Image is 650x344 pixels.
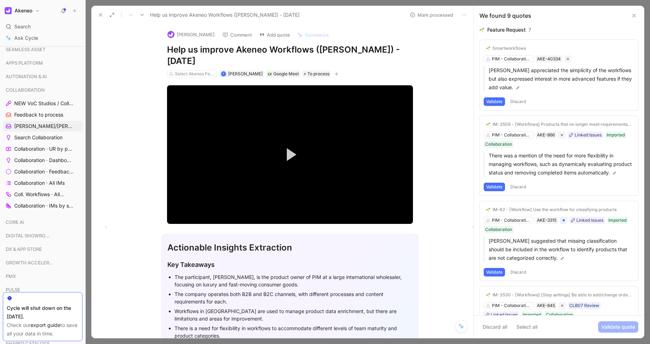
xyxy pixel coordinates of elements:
img: pen.svg [515,85,520,90]
span: Collaboration · IMs by status [14,202,73,209]
button: Discard [508,183,529,191]
div: PMX [3,271,82,284]
a: Ask Cycle [3,33,82,43]
div: Video Player [167,85,413,224]
div: DX & APP STORE [3,244,82,257]
div: CORE AI [3,217,82,227]
span: Collaboration · Feedback by source [14,168,74,175]
a: [PERSON_NAME]/[PERSON_NAME] Calls [3,121,82,131]
button: Summarize [294,30,332,40]
h1: Help us improve Akeneo Workflows ([PERSON_NAME]) - [DATE] [167,44,413,67]
div: Workflows in [GEOGRAPHIC_DATA] are used to manage product data enrichment, but there are limitati... [174,307,413,322]
div: SEAMLESS ASSET [3,44,82,55]
button: Validate [484,97,505,106]
a: Feedback to process [3,109,82,120]
span: Help us improve Akeneo Workflows ([PERSON_NAME]) - [DATE] [150,11,300,19]
div: 7 [528,26,531,34]
span: GROWTH ACCELERATION [6,259,55,266]
p: [PERSON_NAME] appreciated the simplicity of the workflows but also expressed interest in more adv... [489,66,634,92]
div: DX & APP STORE [3,244,82,254]
a: Collaboration · Dashboard [3,155,82,166]
button: Play Video [274,139,306,171]
span: Collaboration · UR by project [14,145,73,152]
span: NEW VoC Studios / Collaboration [14,100,74,107]
div: Cycle will shut down on the [DATE]. [7,304,79,321]
span: Ask Cycle [14,34,38,42]
a: Collaboration · All IMs [3,178,82,188]
span: Collaboration · Dashboard [14,157,73,164]
div: AUTOMATION & AI [3,71,82,82]
div: Feature Request [487,26,526,34]
div: APPS PLATFORM [3,58,82,70]
div: COLLABORATION [3,85,82,95]
img: 🌱 [486,122,490,127]
div: SEAMLESS ASSET [3,44,82,57]
a: Search Collaboration [3,132,82,143]
div: IM-3509 - [Workflows] Products that no longer meet requirements should disappear from the workflo... [493,122,632,127]
span: Feedback to process [14,111,63,118]
div: Check our to save all your data in time. [7,321,79,338]
div: We found 9 quotes [479,11,531,20]
div: CORE AI [3,217,82,230]
img: Akeneo [5,7,12,14]
a: Collaboration · IMs by status [3,200,82,211]
span: SEAMLESS ASSET [6,46,45,53]
button: Comment [219,30,255,40]
div: Actionable Insights Extraction [167,241,413,254]
span: [PERSON_NAME] [228,71,263,76]
button: 🌱IM-3530 - [Workflows] [Step settings] Be able to add/change order/delete step after workflow is ... [484,291,634,299]
img: 🌱 [486,208,490,212]
p: [PERSON_NAME] suggested that missing classification should be included in the workflow to identif... [489,237,634,262]
div: Search [3,21,82,32]
div: Google Meet [273,70,299,77]
button: Select all [513,321,541,333]
div: AUTOMATION & AI [3,71,82,84]
div: GROWTH ACCELERATION [3,257,82,270]
div: Smartworkflows [493,45,526,51]
button: Discard [508,268,529,276]
div: R [221,72,225,76]
div: There is a need for flexibility in workflows to accommodate different levels of team maturity and... [174,324,413,339]
div: PMX [3,271,82,281]
img: 🌱 [479,27,484,32]
a: Collaboration · Feedback by source [3,166,82,177]
div: COLLABORATIONNEW VoC Studios / CollaborationFeedback to process[PERSON_NAME]/[PERSON_NAME] CallsS... [3,85,82,211]
div: PULSE [3,284,82,295]
button: logo[PERSON_NAME] [164,29,218,40]
img: logo [167,31,174,38]
span: APPS PLATFORM [6,59,43,66]
button: Discard [508,97,529,106]
h1: Akeneo [15,7,32,14]
button: 🌱IM-3509 - [Workflows] Products that no longer meet requirements should disappear from the workfl... [484,120,634,129]
button: Add quote [256,30,293,40]
span: DX & APP STORE [6,246,42,253]
div: GROWTH ACCELERATION [3,257,82,268]
button: 🌱IM-62 - [Workflow] Use the workflow for classifying products [484,205,619,214]
div: Select Akeneo Features [175,70,215,77]
img: pen.svg [612,171,617,176]
a: export guide [31,322,60,328]
img: 🌱 [486,46,490,50]
div: IM-62 - [Workflow] Use the workflow for classifying products [493,207,617,213]
img: 🌱 [486,293,490,297]
div: PULSE [3,284,82,297]
span: Search Collaboration [14,134,63,141]
span: DIGITAL SHOWROOM [6,232,53,239]
button: AkeneoAkeneo [3,6,42,16]
p: There was a mention of the need for more flexibility in managing workflows, such as dynamically e... [489,151,634,177]
span: PMX [6,273,16,280]
button: Validate quote [598,321,638,333]
button: 🌱Smartworkflows [484,44,528,53]
div: To process [302,70,331,77]
div: The participant, [PERSON_NAME], is the product owner of PIM at a large international wholesaler, ... [174,273,413,288]
button: Discard all [479,321,510,333]
a: Collaboration · UR by project [3,144,82,154]
div: APPS PLATFORM [3,58,82,68]
span: Collaboration · All IMs [14,179,65,187]
span: Summarize [305,32,329,38]
span: CORE AI [6,219,24,226]
div: Key Takeaways [167,260,413,269]
span: PULSE [6,286,20,293]
button: Validate [484,268,505,276]
div: The company operates both B2B and B2C channels, with different processes and content requirements... [174,290,413,305]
